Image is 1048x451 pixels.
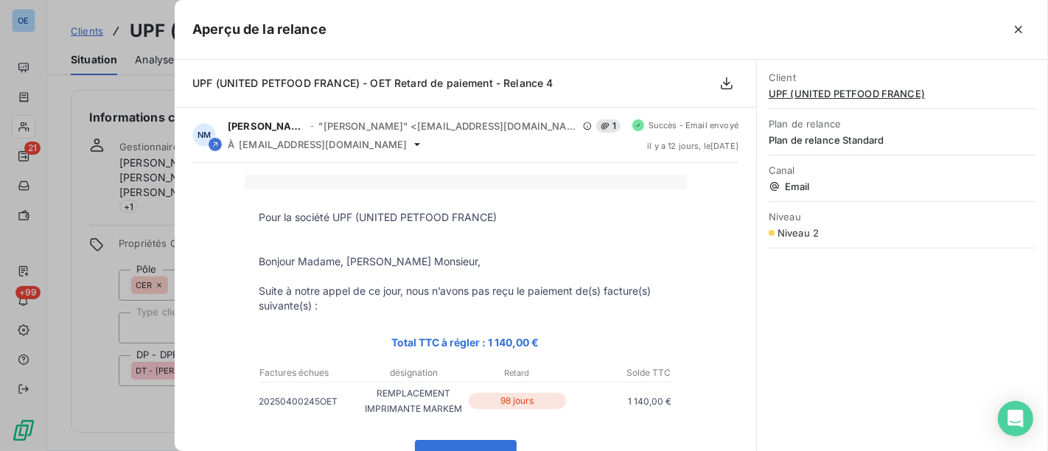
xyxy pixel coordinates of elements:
[192,19,326,40] h5: Aperçu de la relance
[228,120,306,132] span: [PERSON_NAME]
[259,284,672,313] p: Suite à notre appel de ce jour, nous n’avons pas reçu le paiement de(s) facture(s) suivante(s) :
[310,122,314,130] span: -
[318,120,578,132] span: "[PERSON_NAME]" <[EMAIL_ADDRESS][DOMAIN_NAME]>
[769,181,1036,192] span: Email
[363,385,466,416] p: REMPLACEMENT IMPRIMANTE MARKEM
[259,334,672,351] p: Total TTC à régler : 1 140,00 €
[769,164,1036,176] span: Canal
[649,121,738,130] span: Succès - Email envoyé
[259,394,363,409] p: 20250400245OET
[769,134,1036,146] span: Plan de relance Standard
[467,366,568,380] p: Retard
[192,123,216,147] div: NM
[260,366,362,380] p: Factures échues
[778,227,819,239] span: Niveau 2
[769,211,1036,223] span: Niveau
[228,139,234,150] span: À
[596,119,621,133] span: 1
[647,141,738,150] span: il y a 12 jours , le [DATE]
[569,394,672,409] p: 1 140,00 €
[239,139,407,150] span: [EMAIL_ADDRESS][DOMAIN_NAME]
[769,118,1036,130] span: Plan de relance
[259,210,672,225] p: Pour la société UPF (UNITED PETFOOD FRANCE)
[769,88,1036,99] span: UPF (UNITED PETFOOD FRANCE)
[570,366,671,380] p: Solde TTC
[998,401,1033,436] div: Open Intercom Messenger
[469,393,566,409] p: 98 jours
[192,77,553,89] span: UPF (UNITED PETFOOD FRANCE) - OET Retard de paiement - Relance 4
[259,254,672,269] p: Bonjour Madame, [PERSON_NAME] Monsieur,
[769,71,1036,83] span: Client
[363,366,465,380] p: désignation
